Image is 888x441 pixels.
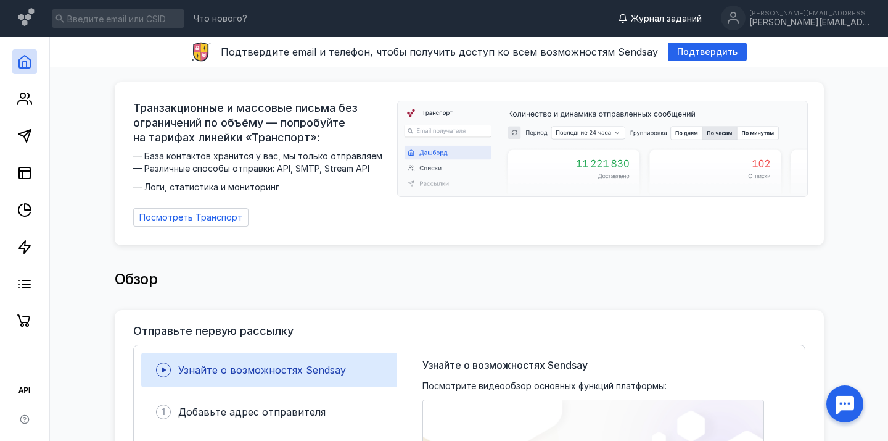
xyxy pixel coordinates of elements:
[139,212,242,223] span: Посмотреть Транспорт
[631,12,702,25] span: Журнал заданий
[187,14,253,23] a: Что нового?
[133,150,390,193] span: — База контактов хранится у вас, мы только отправляем — Различные способы отправки: API, SMTP, St...
[612,12,708,25] a: Журнал заданий
[221,46,658,58] span: Подтвердите email и телефон, чтобы получить доступ ко всем возможностям Sendsay
[398,101,807,196] img: dashboard-transport-banner
[668,43,747,61] button: Подтвердить
[133,325,294,337] h3: Отправьте первую рассылку
[115,270,158,288] span: Обзор
[749,17,873,28] div: [PERSON_NAME][EMAIL_ADDRESS][DOMAIN_NAME]
[52,9,184,28] input: Введите email или CSID
[749,9,873,17] div: [PERSON_NAME][EMAIL_ADDRESS][DOMAIN_NAME]
[677,47,738,57] span: Подтвердить
[422,358,588,372] span: Узнайте о возможностях Sendsay
[133,101,390,145] span: Транзакционные и массовые письма без ограничений по объёму — попробуйте на тарифах линейки «Транс...
[133,208,249,227] a: Посмотреть Транспорт
[178,364,346,376] span: Узнайте о возможностях Sendsay
[178,406,326,418] span: Добавьте адрес отправителя
[194,14,247,23] span: Что нового?
[162,406,165,418] span: 1
[422,380,667,392] span: Посмотрите видеообзор основных функций платформы:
